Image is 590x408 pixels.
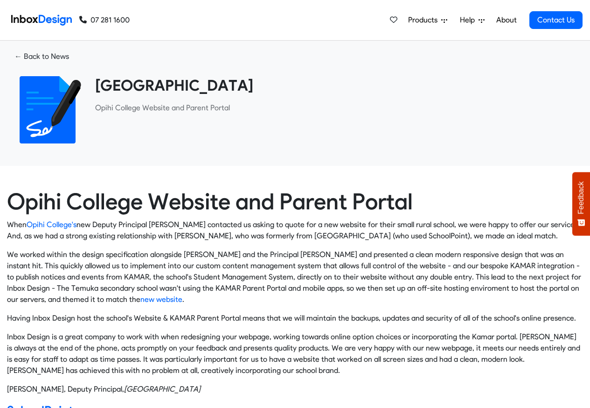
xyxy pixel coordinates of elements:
[7,219,583,242] p: When new Deputy Principal [PERSON_NAME] contacted us asking to quote for a new website for their ...
[7,48,76,65] a: ← Back to News
[95,102,576,114] p: ​Opihi College Website and Parent Portal
[7,249,583,305] p: We worked within the design specification alongside [PERSON_NAME] and the Principal [PERSON_NAME]...
[572,172,590,236] button: Feedback - Show survey
[460,14,479,26] span: Help
[95,76,576,95] heading: [GEOGRAPHIC_DATA]
[7,331,583,376] p: Inbox Design is a great company to work with when redesigning your webpage, working towards onlin...
[14,76,81,143] img: 2022_01_18_icon_signature.svg
[529,11,583,29] a: Contact Us
[79,14,130,26] a: 07 281 1600
[27,220,76,229] a: Opihi College's
[140,295,182,304] a: new website
[408,14,441,26] span: Products
[7,313,583,324] p: Having Inbox Design host the school's Website & KAMAR Parent Portal means that we will maintain t...
[124,385,201,394] cite: Opihi College
[493,11,519,29] a: About
[456,11,488,29] a: Help
[7,188,583,215] h1: Opihi College Website and Parent Portal
[404,11,451,29] a: Products
[577,181,585,214] span: Feedback
[7,384,583,395] footer: [PERSON_NAME], Deputy Principal,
